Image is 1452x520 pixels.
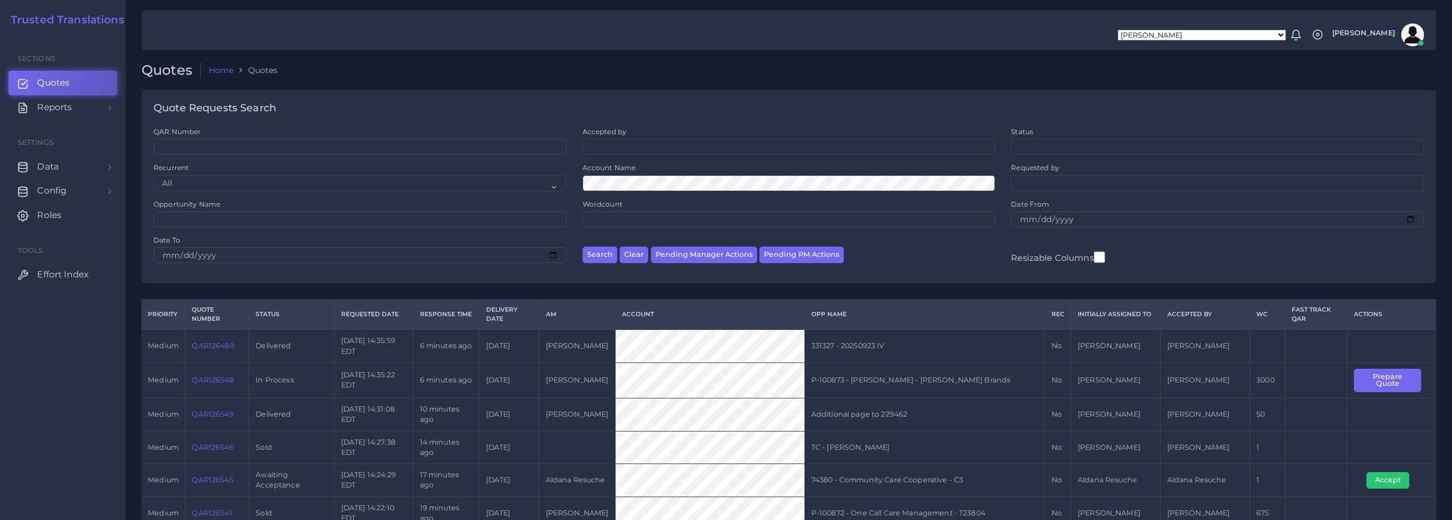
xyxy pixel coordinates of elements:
[1366,472,1409,488] button: Accept
[804,329,1045,362] td: 331327 - 20250923 IV
[192,341,234,350] a: QAR126489
[148,443,179,452] span: medium
[1285,300,1348,329] th: Fast Track QAR
[1332,30,1395,37] span: [PERSON_NAME]
[249,398,334,431] td: Delivered
[1401,23,1424,46] img: avatar
[148,376,179,384] span: medium
[18,138,54,147] span: Settings
[804,362,1045,398] td: P-100873 - [PERSON_NAME] - [PERSON_NAME] Brands
[37,268,88,281] span: Effort Index
[1071,464,1160,497] td: Aldana Resuche
[583,127,627,136] label: Accepted by
[153,199,220,209] label: Opportunity Name
[9,155,117,179] a: Data
[1071,300,1160,329] th: Initially Assigned to
[1348,300,1436,329] th: Actions
[583,199,622,209] label: Wordcount
[804,464,1045,497] td: 74380 - Community Care Cooperative - C3
[1354,376,1429,384] a: Prepare Quote
[479,431,539,464] td: [DATE]
[413,329,479,362] td: 6 minutes ago
[1250,398,1285,431] td: 50
[153,163,189,172] label: Recurrent
[9,263,117,287] a: Effort Index
[1011,199,1049,209] label: Date From
[1250,300,1285,329] th: WC
[153,235,180,245] label: Date To
[1160,398,1250,431] td: [PERSON_NAME]
[192,410,233,418] a: QAR126549
[37,209,62,221] span: Roles
[249,362,334,398] td: In Process
[3,14,124,27] a: Trusted Translations
[1045,300,1071,329] th: REC
[37,101,72,114] span: Reports
[1160,431,1250,464] td: [PERSON_NAME]
[539,362,615,398] td: [PERSON_NAME]
[37,184,67,197] span: Config
[37,160,59,173] span: Data
[148,341,179,350] span: medium
[334,362,413,398] td: [DATE] 14:35:22 EDT
[620,247,648,263] button: Clear
[334,329,413,362] td: [DATE] 14:35:59 EDT
[153,127,201,136] label: QAR Number
[1250,464,1285,497] td: 1
[1160,464,1250,497] td: Aldana Resuche
[1045,398,1071,431] td: No
[759,247,844,263] button: Pending PM Actions
[192,509,232,517] a: QAR126541
[153,102,276,115] h4: Quote Requests Search
[1160,362,1250,398] td: [PERSON_NAME]
[583,163,636,172] label: Account Name
[148,475,179,484] span: medium
[192,443,233,452] a: QAR126546
[1160,329,1250,362] td: [PERSON_NAME]
[1354,369,1421,392] button: Prepare Quote
[9,179,117,203] a: Config
[1250,431,1285,464] td: 1
[413,464,479,497] td: 17 minutes ago
[539,464,615,497] td: Aldana Resuche
[192,475,233,484] a: QAR126545
[249,431,334,464] td: Sold
[479,362,539,398] td: [DATE]
[539,398,615,431] td: [PERSON_NAME]
[192,376,233,384] a: QAR126548
[804,398,1045,431] td: Additional page to 229462
[413,431,479,464] td: 14 minutes ago
[1071,329,1160,362] td: [PERSON_NAME]
[413,362,479,398] td: 6 minutes ago
[1160,300,1250,329] th: Accepted by
[1045,431,1071,464] td: No
[141,62,201,79] h2: Quotes
[1011,250,1105,264] label: Resizable Columns
[413,398,479,431] td: 10 minutes ago
[249,464,334,497] td: Awaiting Acceptance
[249,329,334,362] td: Delivered
[148,410,179,418] span: medium
[37,76,70,89] span: Quotes
[9,203,117,227] a: Roles
[1011,127,1033,136] label: Status
[1250,362,1285,398] td: 3000
[1366,475,1417,484] a: Accept
[615,300,804,329] th: Account
[148,509,179,517] span: medium
[804,300,1045,329] th: Opp Name
[479,464,539,497] td: [DATE]
[1071,431,1160,464] td: [PERSON_NAME]
[18,246,43,255] span: Tools
[1045,464,1071,497] td: No
[1011,163,1059,172] label: Requested by
[1326,23,1428,46] a: [PERSON_NAME]avatar
[479,398,539,431] td: [DATE]
[334,398,413,431] td: [DATE] 14:31:08 EDT
[18,54,55,63] span: Sections
[1045,362,1071,398] td: No
[1071,362,1160,398] td: [PERSON_NAME]
[479,329,539,362] td: [DATE]
[539,329,615,362] td: [PERSON_NAME]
